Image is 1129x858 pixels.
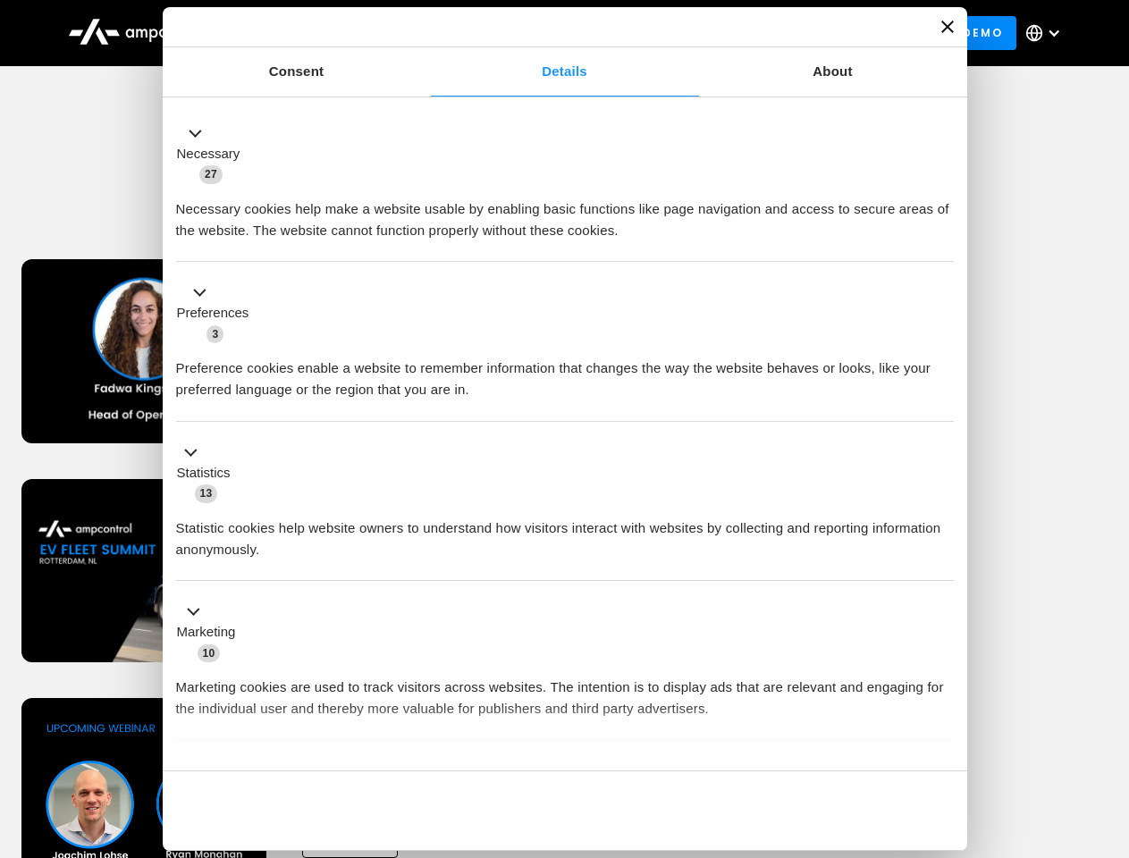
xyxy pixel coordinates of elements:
span: 10 [198,644,221,662]
button: Okay [696,785,953,837]
div: Necessary cookies help make a website usable by enabling basic functions like page navigation and... [176,185,954,241]
span: 3 [206,325,223,343]
span: 27 [199,165,223,183]
label: Statistics [177,463,231,484]
button: Statistics (13) [176,442,241,504]
button: Preferences (3) [176,282,260,345]
button: Unclassified (2) [176,761,323,783]
label: Necessary [177,144,240,164]
label: Preferences [177,303,249,324]
div: Preference cookies enable a website to remember information that changes the way the website beha... [176,344,954,400]
a: Details [431,47,699,97]
div: Statistic cookies help website owners to understand how visitors interact with websites by collec... [176,504,954,560]
button: Marketing (10) [176,601,247,664]
a: About [699,47,967,97]
h1: Upcoming Webinars [21,181,1108,223]
span: 13 [195,484,218,502]
button: Close banner [941,21,954,33]
span: 2 [295,763,312,781]
a: Consent [163,47,431,97]
button: Necessary (27) [176,122,251,185]
div: Marketing cookies are used to track visitors across websites. The intention is to display ads tha... [176,663,954,719]
label: Marketing [177,622,236,643]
